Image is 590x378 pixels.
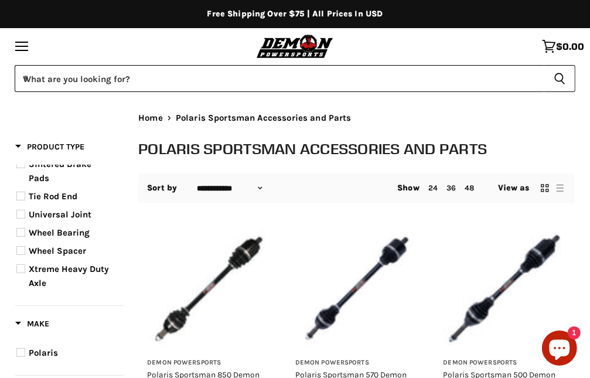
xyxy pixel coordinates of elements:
inbox-online-store-chat: Shopify online store chat [538,331,581,369]
form: Product [15,65,575,92]
a: Home [138,113,163,123]
nav: Breadcrumbs [138,113,575,123]
a: 48 [465,183,474,192]
a: $0.00 [536,33,590,59]
h3: Demon Powersports [295,359,418,367]
h1: Polaris Sportsman Accessories and Parts [138,139,575,158]
label: Sort by [147,183,177,193]
img: Polaris Sportsman 500 Demon Heavy Duty Axle [443,227,565,350]
span: View as [498,183,530,193]
span: Polaris [29,348,58,358]
button: Filter by Product Type [15,141,84,156]
span: Wheel Spacer [29,246,86,256]
nav: Collection utilities [138,173,575,203]
span: Polaris Sportsman Accessories and Parts [176,113,352,123]
img: Polaris Sportsman 850 Demon Heavy Duty Axle [147,227,270,350]
button: list view [554,182,566,194]
a: 36 [446,183,456,192]
button: Search [544,65,575,92]
button: grid view [539,182,551,194]
button: Filter by Make [15,318,49,333]
span: Xtreme Heavy Duty Axle [29,264,109,288]
input: When autocomplete results are available use up and down arrows to review and enter to select [15,65,544,92]
span: Show [397,183,420,193]
a: 24 [428,183,438,192]
span: $0.00 [556,41,584,52]
span: Product Type [15,142,84,152]
span: Tie Rod End [29,191,77,202]
h3: Demon Powersports [443,359,565,367]
span: Universal Joint [29,209,91,220]
img: Demon Powersports [254,33,336,59]
img: Polaris Sportsman 570 Demon Heavy Duty Axle [295,227,418,350]
span: Wheel Bearing [29,227,90,238]
h3: Demon Powersports [147,359,270,367]
span: Make [15,319,49,329]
